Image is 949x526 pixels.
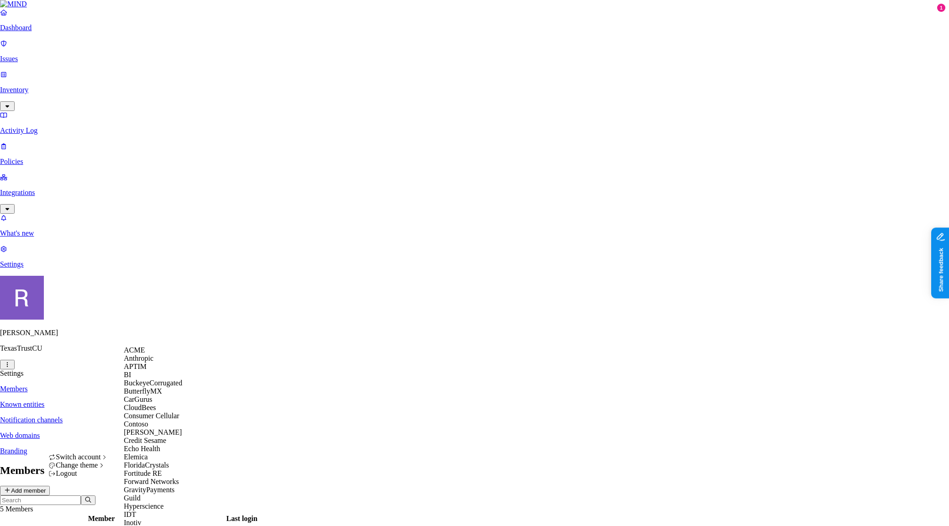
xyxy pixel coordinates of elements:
span: Fortitude RE [124,469,162,477]
span: Elemica [124,453,148,461]
span: Forward Networks [124,478,179,485]
span: GravityPayments [124,486,175,494]
span: ACME [124,346,145,354]
span: BuckeyeCorrugated [124,379,182,387]
span: Switch account [56,453,101,461]
span: APTIM [124,363,147,370]
span: Credit Sesame [124,437,166,444]
span: CloudBees [124,404,156,411]
span: IDT [124,510,136,518]
span: Hyperscience [124,502,164,510]
span: CarGurus [124,395,152,403]
div: Logout [48,469,108,478]
span: Anthropic [124,354,154,362]
span: FloridaCrystals [124,461,169,469]
span: BI [124,371,131,379]
span: Echo Health [124,445,160,452]
span: Consumer Cellular [124,412,179,420]
span: Change theme [56,461,98,469]
span: Guild [124,494,140,502]
span: Contoso [124,420,148,428]
span: ButterflyMX [124,387,162,395]
span: [PERSON_NAME] [124,428,182,436]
